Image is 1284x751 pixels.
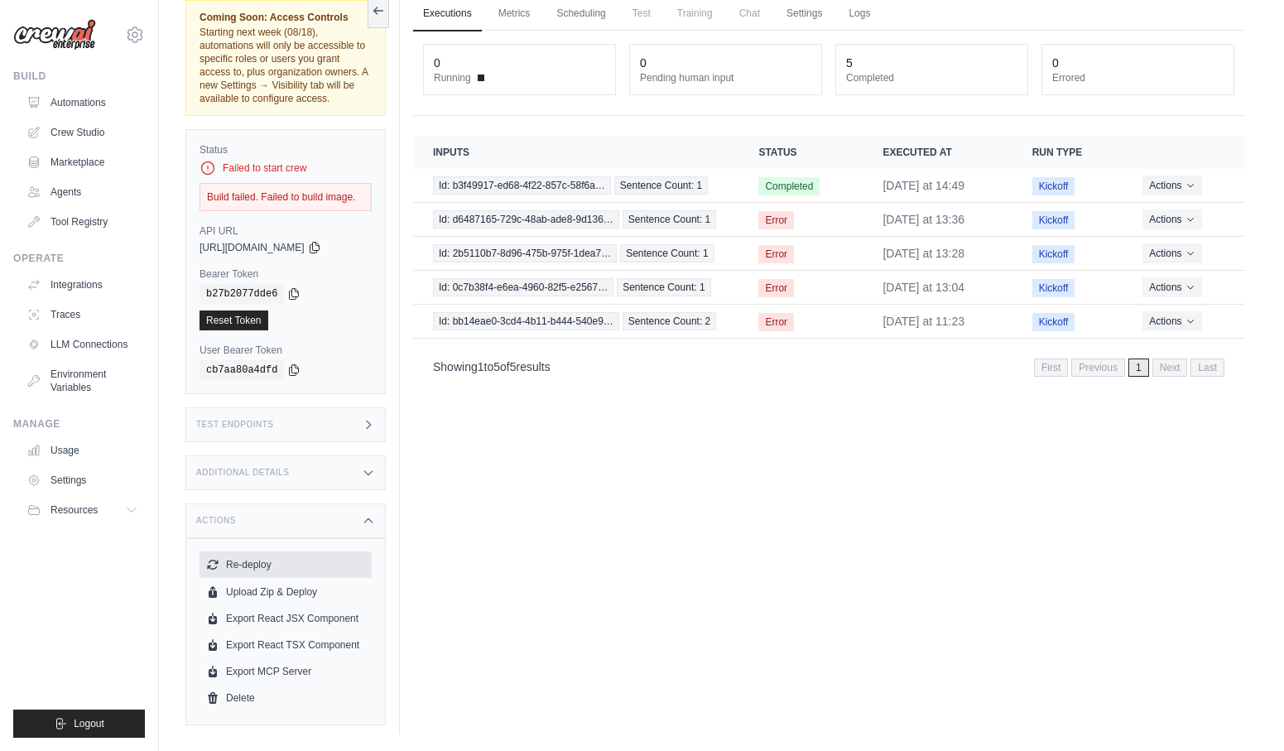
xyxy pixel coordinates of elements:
span: Kickoff [1032,245,1075,263]
span: 1 [478,360,484,373]
a: Traces [20,301,145,328]
a: Export React JSX Component [200,605,372,632]
a: View execution details for Id [433,312,719,330]
span: Running [434,71,471,84]
span: Sentence Count: 1 [623,210,716,229]
span: Id: d6487165-729c-48ab-ade8-9d136… [433,210,619,229]
span: Id: bb14eae0-3cd4-4b11-b444-540e9… [433,312,619,330]
button: Actions for execution [1142,311,1201,331]
a: Delete [200,685,372,711]
time: August 8, 2025 at 13:36 EDT [882,213,964,226]
a: View execution details for Id [433,278,719,296]
a: Tool Registry [20,209,145,235]
span: 1 [1128,359,1149,377]
span: Kickoff [1032,211,1075,229]
div: Manage [13,417,145,431]
span: Starting next week (08/18), automations will only be accessible to specific roles or users you gr... [200,26,368,104]
th: Run Type [1012,136,1123,169]
span: Kickoff [1032,313,1075,331]
h3: Additional Details [196,468,289,478]
h3: Test Endpoints [196,420,274,430]
button: Actions for execution [1142,243,1201,263]
a: Automations [20,89,145,116]
img: Logo [13,19,96,51]
dt: Pending human input [640,71,811,84]
p: Showing to of results [433,359,551,375]
span: Error [758,245,794,263]
span: First [1034,359,1068,377]
span: Sentence Count: 1 [620,244,714,262]
div: Build failed. Failed to build image. [200,183,372,211]
button: Upload Zip & Deploy [200,579,372,605]
a: LLM Connections [20,331,145,358]
label: User Bearer Token [200,344,372,357]
span: Id: 2b5110b7-8d96-475b-975f-1dea7… [433,244,617,262]
span: Error [758,279,794,297]
div: Build [13,70,145,83]
section: Crew executions table [413,136,1244,388]
a: Export React TSX Component [200,632,372,658]
div: 5 [846,55,853,71]
span: Logout [74,717,104,730]
dt: Errored [1052,71,1224,84]
code: cb7aa80a4dfd [200,360,284,380]
a: Agents [20,179,145,205]
a: View execution details for Id [433,244,719,262]
span: Next [1152,359,1188,377]
span: Id: b3f49917-ed68-4f22-857c-58f6a… [433,176,611,195]
dt: Completed [846,71,1017,84]
span: Sentence Count: 1 [614,176,708,195]
span: Error [758,313,794,331]
span: Sentence Count: 1 [617,278,710,296]
span: 5 [493,360,500,373]
div: 0 [640,55,647,71]
a: Export MCP Server [200,658,372,685]
th: Executed at [863,136,1012,169]
code: b27b2077dde6 [200,284,284,304]
span: Resources [50,503,98,517]
button: Re-deploy [200,551,372,578]
h3: Actions [196,516,236,526]
div: 0 [434,55,440,71]
button: Actions for execution [1142,176,1201,195]
span: Error [758,211,794,229]
div: Failed to start crew [200,160,372,176]
span: Last [1190,359,1224,377]
th: Inputs [413,136,738,169]
span: Kickoff [1032,279,1075,297]
span: [URL][DOMAIN_NAME] [200,241,305,254]
a: Usage [20,437,145,464]
a: Reset Token [200,311,268,330]
th: Status [738,136,863,169]
a: Settings [20,467,145,493]
span: 5 [510,360,517,373]
button: Resources [20,497,145,523]
time: August 8, 2025 at 14:49 EDT [882,179,964,192]
time: August 8, 2025 at 11:23 EDT [882,315,964,328]
span: Id: 0c7b38f4-e6ea-4960-82f5-e2567… [433,278,613,296]
div: Operate [13,252,145,265]
span: Coming Soon: Access Controls [200,11,372,24]
div: 0 [1052,55,1059,71]
time: August 8, 2025 at 13:28 EDT [882,247,964,260]
span: Completed [758,177,820,195]
nav: Pagination [413,345,1244,388]
span: Kickoff [1032,177,1075,195]
iframe: Chat Widget [1201,672,1284,751]
button: Actions for execution [1142,209,1201,229]
label: API URL [200,224,372,238]
nav: Pagination [1034,359,1224,377]
span: Previous [1071,359,1125,377]
a: View execution details for Id [433,176,719,195]
label: Status [200,143,372,156]
span: Sentence Count: 2 [623,312,716,330]
a: Integrations [20,272,145,298]
a: Crew Studio [20,119,145,146]
a: Marketplace [20,149,145,176]
button: Actions for execution [1142,277,1201,297]
label: Bearer Token [200,267,372,281]
a: View execution details for Id [433,210,719,229]
time: August 8, 2025 at 13:04 EDT [882,281,964,294]
button: Logout [13,710,145,738]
